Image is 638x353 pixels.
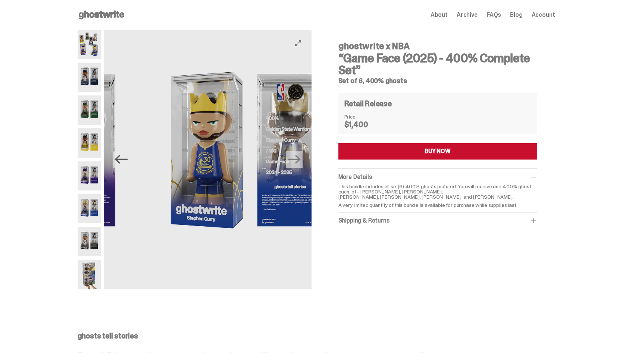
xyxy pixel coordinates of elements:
[78,227,101,256] img: NBA-400-HG-Wemby.png
[487,12,501,18] a: FAQs
[338,173,372,181] span: More Details
[78,63,101,92] img: NBA-400-HG-Ant.png
[344,121,382,128] dd: $1,400
[344,100,392,107] h4: Retail Release
[457,12,478,18] a: Archive
[338,217,537,224] div: Shipping & Returns
[294,39,303,48] button: View full-screen
[286,151,303,168] button: Next
[338,52,537,76] h3: “Game Face (2025) - 400% Complete Set”
[78,30,101,59] img: NBA-400-HG-Main.png
[425,148,451,154] div: BUY NOW
[78,161,101,190] img: NBA-400-HG-Luka.png
[510,12,522,18] a: Blog
[338,202,537,208] p: A very limited quantity of this bundle is available for purchase while supplies last.
[113,151,129,168] button: Previous
[78,332,555,340] p: ghosts tell stories
[338,42,537,51] h4: ghostwrite x NBA
[338,78,537,84] h5: Set of 6, 400% ghosts
[78,194,101,223] img: NBA-400-HG-Steph.png
[344,114,382,119] dt: Price
[78,128,101,157] img: NBA-400-HG%20Bron.png
[431,12,448,18] a: About
[142,30,350,289] img: NBA-400-HG-Steph.png
[532,12,555,18] a: Account
[78,260,101,289] img: NBA-400-HG-Scale.png
[338,143,537,160] button: BUY NOW
[338,184,537,199] p: This bundle includes all six (6) 400% ghosts pictured. You will receive one 400% ghost each, of -...
[78,95,101,125] img: NBA-400-HG-Giannis.png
